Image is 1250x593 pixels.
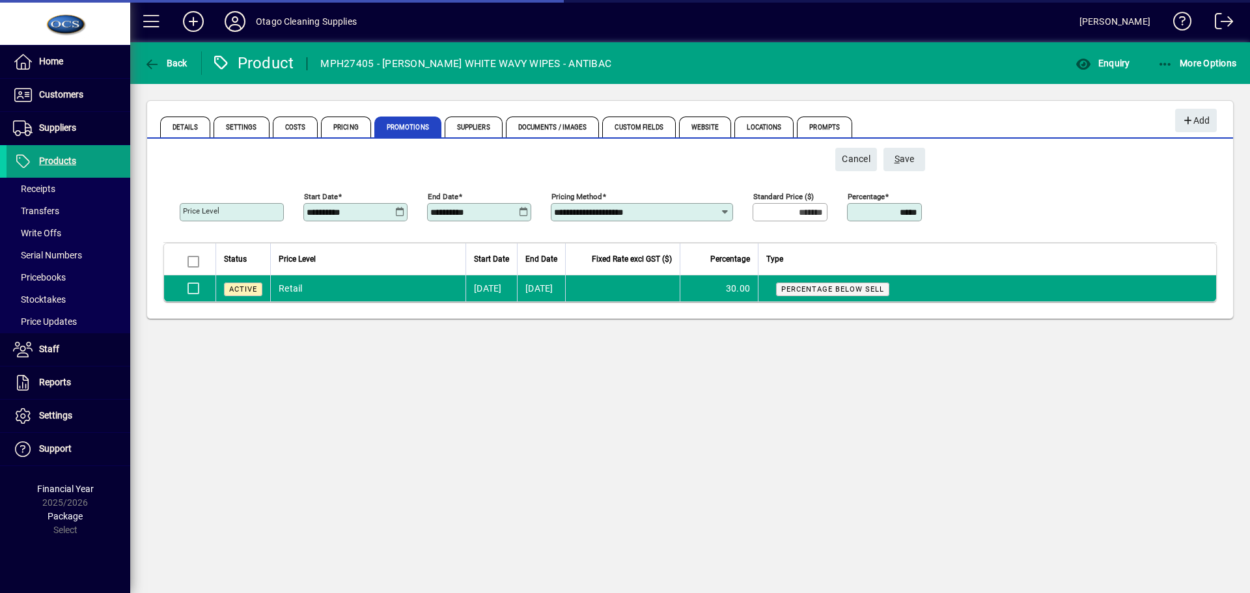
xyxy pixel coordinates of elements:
[445,117,503,137] span: Suppliers
[1182,110,1210,131] span: Add
[39,89,83,100] span: Customers
[320,53,611,74] div: MPH27405 - [PERSON_NAME] WHITE WAVY WIPES - ANTIBAC
[270,275,465,301] td: Retail
[374,117,441,137] span: Promotions
[848,192,885,201] mat-label: Percentage
[602,117,675,137] span: Custom Fields
[183,206,219,215] mat-label: Price Level
[1154,51,1240,75] button: More Options
[525,252,557,266] span: End Date
[883,148,925,171] button: Save
[130,51,202,75] app-page-header-button: Back
[39,156,76,166] span: Products
[229,285,257,294] span: Active
[7,222,130,244] a: Write Offs
[7,288,130,310] a: Stocktakes
[13,294,66,305] span: Stocktakes
[7,79,130,111] a: Customers
[173,10,214,33] button: Add
[551,192,602,201] mat-label: Pricing method
[160,117,210,137] span: Details
[279,252,316,266] span: Price Level
[256,11,357,32] div: Otago Cleaning Supplies
[7,310,130,333] a: Price Updates
[428,192,458,201] mat-label: End date
[13,184,55,194] span: Receipts
[835,148,877,171] button: Cancel
[474,252,509,266] span: Start Date
[13,228,61,238] span: Write Offs
[506,117,600,137] span: Documents / Images
[753,192,814,201] mat-label: Standard price ($)
[1079,11,1150,32] div: [PERSON_NAME]
[679,117,732,137] span: Website
[304,192,338,201] mat-label: Start date
[1158,58,1237,68] span: More Options
[39,344,59,354] span: Staff
[7,178,130,200] a: Receipts
[48,511,83,521] span: Package
[781,285,884,294] span: Percentage below sell
[895,148,915,170] span: ave
[7,112,130,145] a: Suppliers
[465,275,517,301] td: [DATE]
[7,433,130,465] a: Support
[766,252,783,266] span: Type
[39,56,63,66] span: Home
[144,58,187,68] span: Back
[273,117,318,137] span: Costs
[797,117,852,137] span: Prompts
[39,377,71,387] span: Reports
[321,117,371,137] span: Pricing
[224,252,247,266] span: Status
[895,154,900,164] span: S
[7,244,130,266] a: Serial Numbers
[7,266,130,288] a: Pricebooks
[1175,109,1217,132] button: Add
[1205,3,1234,45] a: Logout
[1072,51,1133,75] button: Enquiry
[7,400,130,432] a: Settings
[37,484,94,494] span: Financial Year
[592,252,672,266] span: Fixed Rate excl GST ($)
[39,122,76,133] span: Suppliers
[1163,3,1192,45] a: Knowledge Base
[39,443,72,454] span: Support
[141,51,191,75] button: Back
[7,333,130,366] a: Staff
[1076,58,1130,68] span: Enquiry
[7,366,130,399] a: Reports
[13,250,82,260] span: Serial Numbers
[214,117,270,137] span: Settings
[680,275,758,301] td: 30.00
[214,10,256,33] button: Profile
[13,272,66,283] span: Pricebooks
[710,252,750,266] span: Percentage
[734,117,794,137] span: Locations
[13,206,59,216] span: Transfers
[7,200,130,222] a: Transfers
[212,53,294,74] div: Product
[7,46,130,78] a: Home
[517,275,565,301] td: [DATE]
[39,410,72,421] span: Settings
[842,148,870,170] span: Cancel
[13,316,77,327] span: Price Updates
